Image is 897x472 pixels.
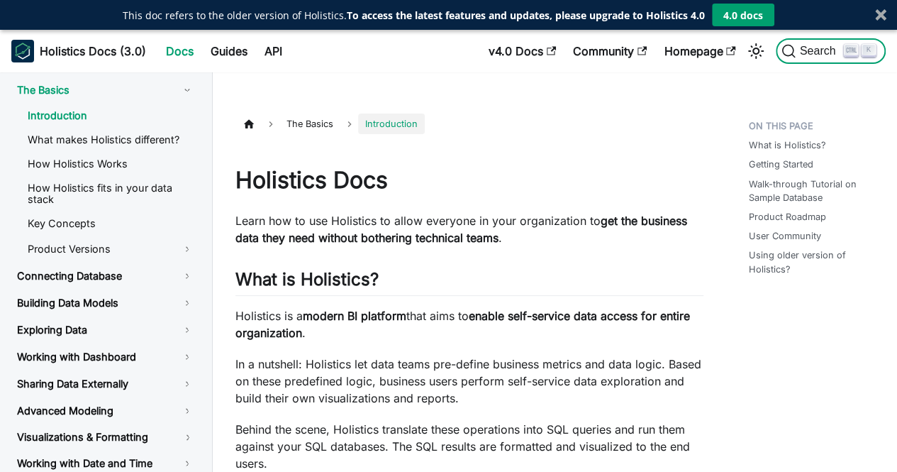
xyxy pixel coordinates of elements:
[749,229,821,243] a: User Community
[6,291,206,315] a: Building Data Models
[712,4,774,26] button: 4.0 docs
[303,309,406,323] strong: modern BI platform
[16,129,206,150] a: What makes Holistics different?
[123,8,705,23] p: This doc refers to the older version of Holistics.
[745,40,767,62] button: Switch between dark and light mode (currently light mode)
[235,356,703,407] p: In a nutshell: Holistics let data teams pre-define business metrics and data logic. Based on thes...
[564,40,655,62] a: Community
[6,318,206,342] a: Exploring Data
[6,399,206,423] a: Advanced Modeling
[480,40,564,62] a: v4.0 Docs
[16,177,206,210] a: How Holistics fits in your data stack
[235,212,703,246] p: Learn how to use Holistics to allow everyone in your organization to .
[235,114,262,134] a: Home page
[655,40,744,62] a: Homepage
[749,158,813,171] a: Getting Started
[202,40,256,62] a: Guides
[16,105,206,126] a: Introduction
[11,40,34,62] img: Holistics
[170,426,206,449] button: Toggle the collapsible sidebar category 'Visualizations & Formatting'
[279,114,340,134] span: The Basics
[123,8,705,23] div: This doc refers to the older version of Holistics.To access the latest features and updates, plea...
[256,40,291,62] a: API
[157,40,202,62] a: Docs
[796,45,845,57] span: Search
[235,114,703,134] nav: Breadcrumbs
[347,9,705,22] strong: To access the latest features and updates, please upgrade to Holistics 4.0
[749,138,826,152] a: What is Holistics?
[6,264,206,288] a: Connecting Database
[235,307,703,341] p: Holistics is a that aims to .
[862,44,876,57] kbd: K
[11,40,146,62] a: HolisticsHolistics Docs (3.0)
[749,248,880,275] a: Using older version of Holistics?
[6,426,170,449] a: Visualizations & Formatting
[6,372,206,396] a: Sharing Data Externally
[235,421,703,472] p: Behind the scene, Holistics translate these operations into SQL queries and run them against your...
[749,177,880,204] a: Walk-through Tutorial on Sample Database
[235,166,703,194] h1: Holistics Docs
[6,345,206,369] a: Working with Dashboard
[16,237,206,261] a: Product Versions
[6,78,206,102] a: The Basics
[16,153,206,175] a: How Holistics Works
[358,114,425,134] span: Introduction
[235,269,703,296] h2: What is Holistics?
[776,38,886,64] button: Search
[40,43,146,60] b: Holistics Docs (3.0)
[749,210,826,224] a: Product Roadmap
[16,213,206,234] a: Key Concepts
